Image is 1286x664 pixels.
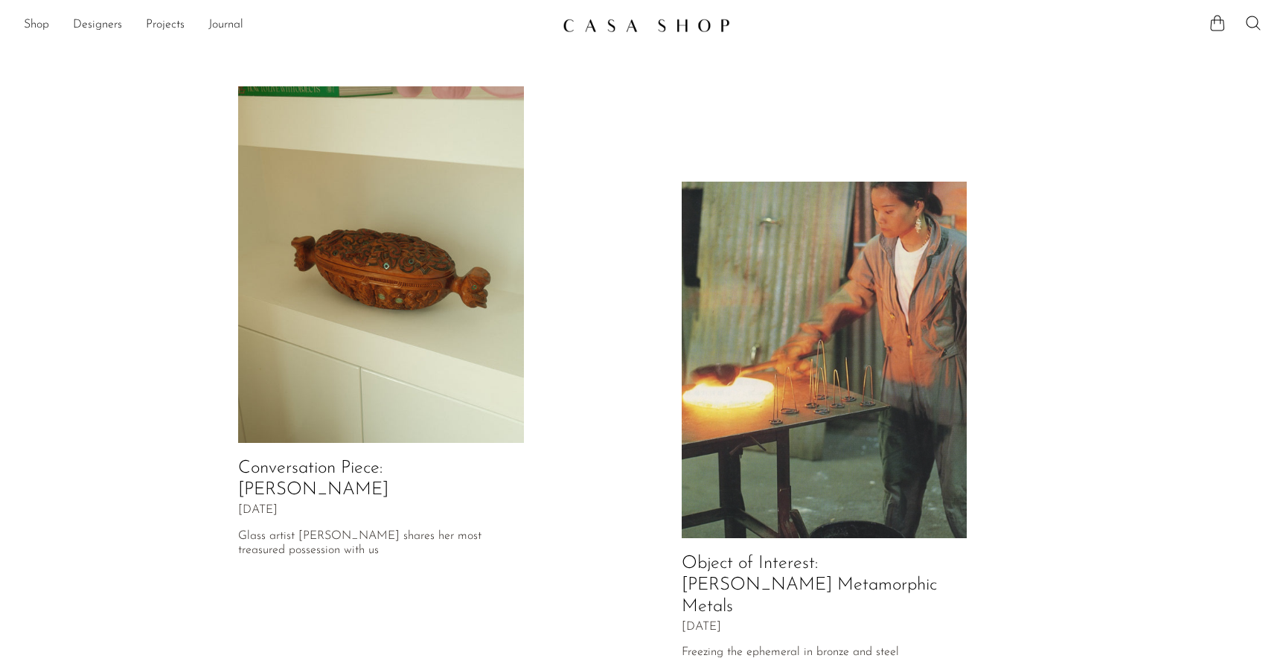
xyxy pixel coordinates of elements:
img: Conversation Piece: Devon Made [238,86,524,444]
ul: NEW HEADER MENU [24,13,551,38]
p: Freezing the ephemeral in bronze and steel [682,645,967,660]
span: [DATE] [682,621,721,634]
img: Object of Interest: Izabel Lam's Metamorphic Metals [682,182,967,539]
nav: Desktop navigation [24,13,551,38]
span: [DATE] [238,504,278,517]
a: Conversation Piece: [PERSON_NAME] [238,459,388,499]
a: Journal [208,16,243,35]
a: Shop [24,16,49,35]
a: Object of Interest: [PERSON_NAME] Metamorphic Metals [682,555,937,616]
a: Designers [73,16,122,35]
p: Glass artist [PERSON_NAME] shares her most treasured possession with us [238,529,524,558]
a: Projects [146,16,185,35]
